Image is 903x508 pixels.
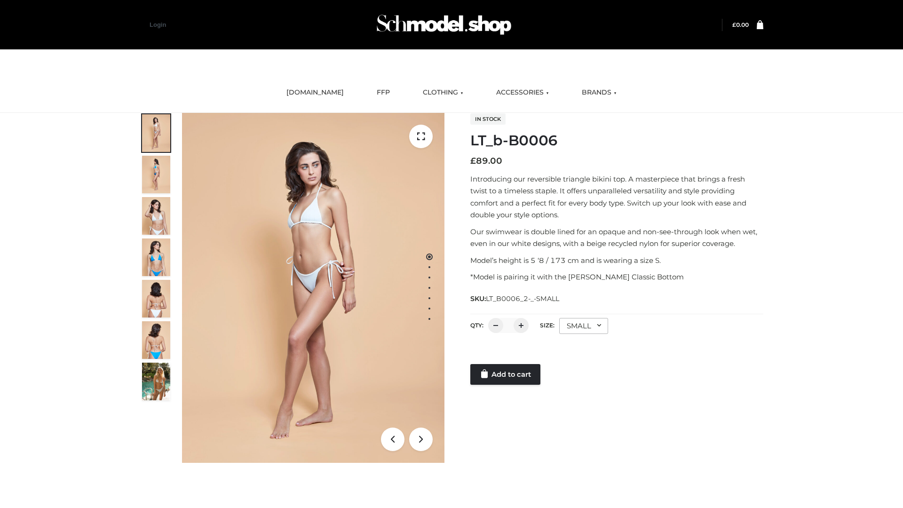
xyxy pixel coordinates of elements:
[142,363,170,400] img: Arieltop_CloudNine_AzureSky2.jpg
[142,156,170,193] img: ArielClassicBikiniTop_CloudNine_AzureSky_OW114ECO_2-scaled.jpg
[470,226,763,250] p: Our swimwear is double lined for an opaque and non-see-through look when wet, even in our white d...
[373,6,515,43] img: Schmodel Admin 964
[470,113,506,125] span: In stock
[182,113,444,463] img: ArielClassicBikiniTop_CloudNine_AzureSky_OW114ECO_1
[470,364,540,385] a: Add to cart
[470,293,560,304] span: SKU:
[575,82,624,103] a: BRANDS
[142,280,170,317] img: ArielClassicBikiniTop_CloudNine_AzureSky_OW114ECO_7-scaled.jpg
[470,132,763,149] h1: LT_b-B0006
[416,82,470,103] a: CLOTHING
[559,318,608,334] div: SMALL
[540,322,554,329] label: Size:
[489,82,556,103] a: ACCESSORIES
[732,21,749,28] a: £0.00
[470,156,476,166] span: £
[486,294,559,303] span: LT_B0006_2-_-SMALL
[142,238,170,276] img: ArielClassicBikiniTop_CloudNine_AzureSky_OW114ECO_4-scaled.jpg
[470,271,763,283] p: *Model is pairing it with the [PERSON_NAME] Classic Bottom
[470,322,483,329] label: QTY:
[150,21,166,28] a: Login
[732,21,736,28] span: £
[142,197,170,235] img: ArielClassicBikiniTop_CloudNine_AzureSky_OW114ECO_3-scaled.jpg
[470,173,763,221] p: Introducing our reversible triangle bikini top. A masterpiece that brings a fresh twist to a time...
[142,114,170,152] img: ArielClassicBikiniTop_CloudNine_AzureSky_OW114ECO_1-scaled.jpg
[279,82,351,103] a: [DOMAIN_NAME]
[470,156,502,166] bdi: 89.00
[470,254,763,267] p: Model’s height is 5 ‘8 / 173 cm and is wearing a size S.
[370,82,397,103] a: FFP
[142,321,170,359] img: ArielClassicBikiniTop_CloudNine_AzureSky_OW114ECO_8-scaled.jpg
[732,21,749,28] bdi: 0.00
